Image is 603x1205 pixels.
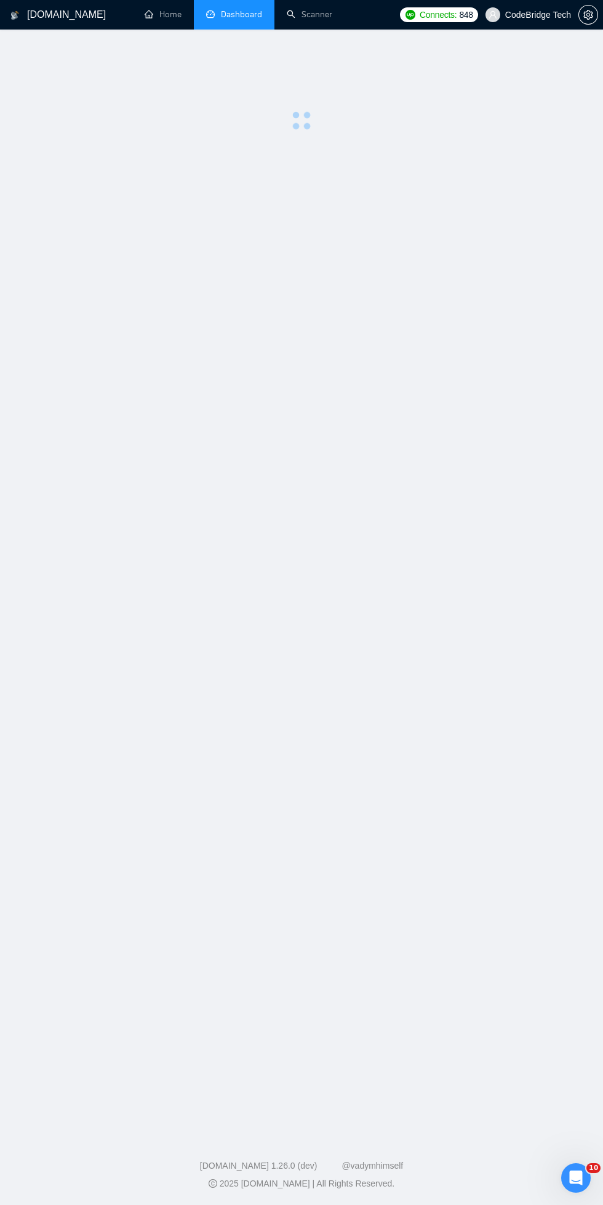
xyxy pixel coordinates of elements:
span: dashboard [206,10,215,18]
a: setting [578,10,598,20]
img: logo [10,6,19,25]
span: 848 [459,8,473,22]
span: 10 [586,1163,601,1173]
a: [DOMAIN_NAME] 1.26.0 (dev) [200,1161,317,1171]
span: Dashboard [221,9,262,20]
a: @vadymhimself [341,1161,403,1171]
div: 2025 [DOMAIN_NAME] | All Rights Reserved. [10,1177,593,1190]
a: homeHome [145,9,182,20]
span: setting [579,10,597,20]
span: copyright [209,1179,217,1188]
span: user [489,10,497,19]
iframe: Intercom live chat [561,1163,591,1193]
img: upwork-logo.png [405,10,415,20]
a: searchScanner [287,9,332,20]
span: Connects: [420,8,457,22]
button: setting [578,5,598,25]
